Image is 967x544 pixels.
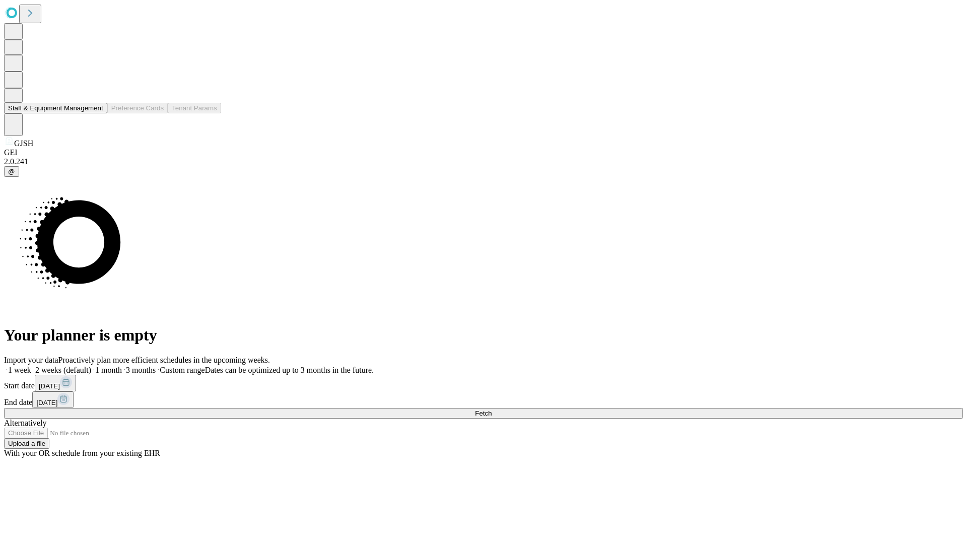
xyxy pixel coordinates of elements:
span: Custom range [160,366,204,374]
button: Fetch [4,408,963,419]
button: Tenant Params [168,103,221,113]
span: Dates can be optimized up to 3 months in the future. [205,366,374,374]
span: [DATE] [39,382,60,390]
span: @ [8,168,15,175]
div: GEI [4,148,963,157]
div: Start date [4,375,963,391]
span: Alternatively [4,419,46,427]
span: Fetch [475,410,492,417]
button: Upload a file [4,438,49,449]
h1: Your planner is empty [4,326,963,345]
button: Staff & Equipment Management [4,103,107,113]
span: Proactively plan more efficient schedules in the upcoming weeks. [58,356,270,364]
span: [DATE] [36,399,57,406]
button: [DATE] [32,391,74,408]
div: End date [4,391,963,408]
button: [DATE] [35,375,76,391]
div: 2.0.241 [4,157,963,166]
button: Preference Cards [107,103,168,113]
span: 3 months [126,366,156,374]
span: 1 week [8,366,31,374]
button: @ [4,166,19,177]
span: Import your data [4,356,58,364]
span: 1 month [95,366,122,374]
span: 2 weeks (default) [35,366,91,374]
span: GJSH [14,139,33,148]
span: With your OR schedule from your existing EHR [4,449,160,457]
